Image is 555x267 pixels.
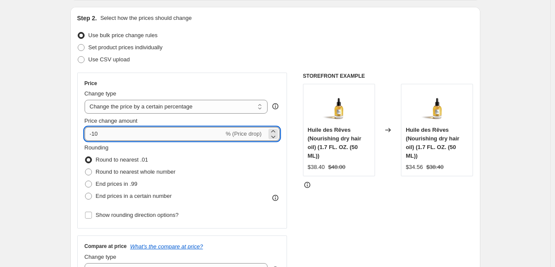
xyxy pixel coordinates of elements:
[271,102,280,111] div: help
[96,168,176,175] span: Round to nearest whole number
[77,14,97,22] h2: Step 2.
[308,163,325,172] div: $38.40
[85,243,127,250] h3: Compare at price
[85,80,97,87] h3: Price
[226,130,262,137] span: % (Price drop)
[85,254,117,260] span: Change type
[130,243,203,250] button: What's the compare at price?
[406,127,459,159] span: Huile des Rêves (Nourishing dry hair oil) (1.7 FL. OZ. (50 ML))
[96,193,172,199] span: End prices in a certain number
[328,163,346,172] strike: $48.00
[85,144,109,151] span: Rounding
[420,89,454,123] img: HDR-0919-2_80x.png
[96,181,138,187] span: End prices in .99
[303,73,473,79] h6: STOREFRONT EXAMPLE
[88,56,130,63] span: Use CSV upload
[88,44,163,51] span: Set product prices individually
[88,32,158,38] span: Use bulk price change rules
[426,163,444,172] strike: $38.40
[100,14,192,22] p: Select how the prices should change
[85,127,224,141] input: -15
[85,90,117,97] span: Change type
[96,156,148,163] span: Round to nearest .01
[85,118,138,124] span: Price change amount
[406,163,423,172] div: $34.56
[308,127,361,159] span: Huile des Rêves (Nourishing dry hair oil) (1.7 FL. OZ. (50 ML))
[322,89,356,123] img: HDR-0919-2_80x.png
[96,212,179,218] span: Show rounding direction options?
